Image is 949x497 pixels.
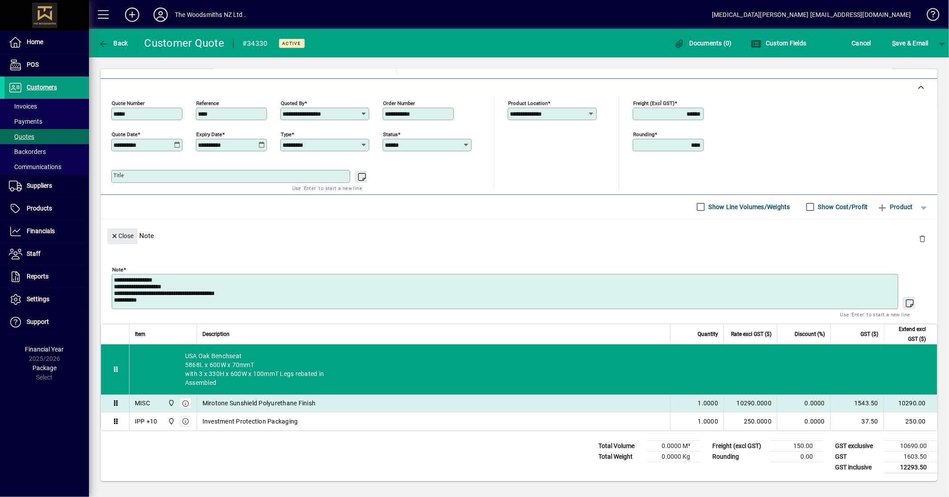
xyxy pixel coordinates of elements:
div: USA Oak Benchseat 5868L x 600W x 70mmT with 3 x 330H x 600W x 100mmT Legs rebated in Assembled [129,344,937,394]
span: Settings [27,295,49,303]
td: 0.0000 [777,395,830,412]
a: Quotes [4,129,89,144]
span: Financial Year [25,346,64,353]
td: Freight (excl GST) [708,440,770,451]
span: ave & Email [892,36,929,50]
app-page-header-button: Delete [912,234,933,242]
button: Add [118,7,146,23]
mat-label: Reference [196,100,219,106]
a: Financials [4,220,89,242]
button: Custom Fields [748,35,809,51]
div: [MEDICAL_DATA][PERSON_NAME] [EMAIL_ADDRESS][DOMAIN_NAME] [712,8,911,22]
span: GST ($) [860,329,878,339]
td: GST exclusive [831,440,884,451]
span: Cancel [852,36,872,50]
mat-label: Note [112,266,123,272]
td: 0.0000 [777,412,830,430]
button: Back [96,35,130,51]
mat-label: Type [281,131,291,137]
span: Communications [9,163,61,170]
mat-label: Quoted by [281,100,304,106]
span: Item [135,329,145,339]
mat-label: Quote date [112,131,137,137]
span: Customers [27,84,57,91]
mat-label: Expiry date [196,131,222,137]
a: Staff [4,243,89,265]
button: Cancel [850,35,874,51]
div: IPP +10 [135,417,157,426]
td: 12293.50 [884,462,937,473]
span: Reports [27,273,48,280]
mat-label: Quote number [112,100,145,106]
label: Show Cost/Profit [816,202,868,211]
div: 10290.0000 [729,399,771,408]
a: Home [4,31,89,53]
span: POS [27,61,39,68]
span: Description [202,329,230,339]
div: The Woodsmiths NZ Ltd . [175,8,246,22]
td: 0.0000 Kg [647,451,701,462]
div: Note [101,219,937,252]
td: 0.00 [770,451,824,462]
td: 10690.00 [884,440,937,451]
span: Home [27,38,43,45]
button: Save & Email [888,35,933,51]
td: 10290.00 [884,395,937,412]
app-page-header-button: Close [105,231,140,239]
td: 37.50 [830,412,884,430]
div: #34330 [242,36,268,51]
span: Documents (0) [674,40,732,47]
span: Active [283,40,301,46]
a: Products [4,198,89,220]
button: Close [107,228,137,244]
span: Payments [9,118,42,125]
span: Suppliers [27,182,52,189]
td: Total Weight [594,451,647,462]
div: MISC [135,399,150,408]
mat-label: Freight (excl GST) [633,100,674,106]
span: Investment Protection Packaging [202,417,298,426]
span: Discount (%) [795,329,825,339]
div: Customer Quote [145,36,225,50]
mat-label: Rounding [633,131,654,137]
button: Documents (0) [672,35,734,51]
td: 1603.50 [884,451,937,462]
span: Support [27,318,49,325]
span: Close [111,229,134,243]
span: Extend excl GST ($) [889,324,926,344]
a: Knowledge Base [920,2,938,31]
span: S [892,40,896,47]
td: GST inclusive [831,462,884,473]
td: Total Volume [594,440,647,451]
span: Staff [27,250,40,257]
span: Mirotone Sunshield Polyurethane Finish [202,399,316,408]
td: 250.00 [884,412,937,430]
span: The Woodsmiths [166,416,176,426]
mat-hint: Use 'Enter' to start a new line [840,309,910,319]
span: Products [27,205,52,212]
mat-label: Order number [383,100,415,106]
span: 1.0000 [698,399,719,408]
button: Product [872,199,917,215]
span: Financials [27,227,55,234]
span: Invoices [9,103,37,110]
a: Communications [4,159,89,174]
td: Rounding [708,451,770,462]
mat-label: Status [383,131,398,137]
a: Suppliers [4,175,89,197]
span: 1.0000 [698,417,719,426]
td: GST [831,451,884,462]
mat-label: Title [113,172,124,178]
a: Backorders [4,144,89,159]
td: 0.0000 M³ [647,440,701,451]
span: The Woodsmiths [166,398,176,408]
app-page-header-button: Back [89,35,138,51]
a: Support [4,311,89,333]
span: Custom Fields [751,40,807,47]
td: 1543.50 [830,395,884,412]
a: Settings [4,288,89,311]
a: Reports [4,266,89,288]
span: Quotes [9,133,34,140]
td: 150.00 [770,440,824,451]
label: Show Line Volumes/Weights [707,202,790,211]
